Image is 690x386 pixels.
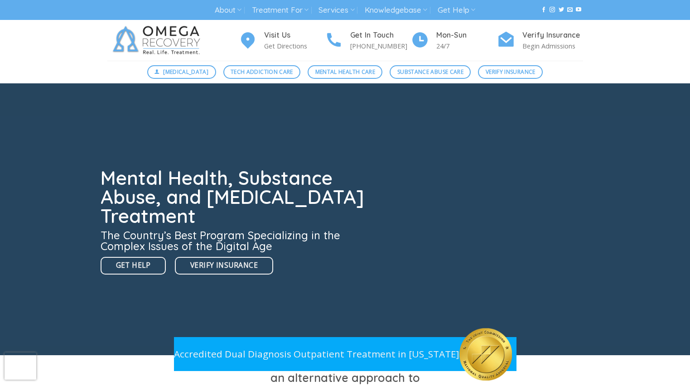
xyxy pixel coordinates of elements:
h4: Verify Insurance [522,29,583,41]
span: Verify Insurance [486,68,536,76]
h4: Visit Us [264,29,325,41]
h1: Mental Health, Substance Abuse, and [MEDICAL_DATA] Treatment [101,169,370,226]
span: Substance Abuse Care [397,68,463,76]
a: Visit Us Get Directions [239,29,325,52]
a: Follow on Instagram [550,7,555,13]
a: Verify Insurance [478,65,543,79]
span: Verify Insurance [190,260,258,271]
p: 24/7 [436,41,497,51]
span: Get Help [116,260,151,271]
a: Get Help [438,2,475,19]
a: [MEDICAL_DATA] [147,65,216,79]
span: Mental Health Care [315,68,375,76]
a: Get In Touch [PHONE_NUMBER] [325,29,411,52]
h4: Get In Touch [350,29,411,41]
a: Verify Insurance [175,257,273,275]
a: Treatment For [252,2,309,19]
a: Knowledgebase [365,2,427,19]
h4: Mon-Sun [436,29,497,41]
p: Get Directions [264,41,325,51]
span: [MEDICAL_DATA] [163,68,208,76]
a: Mental Health Care [308,65,382,79]
span: Tech Addiction Care [231,68,293,76]
img: Omega Recovery [107,20,209,61]
a: About [215,2,241,19]
iframe: reCAPTCHA [5,352,36,380]
a: Services [318,2,354,19]
p: Begin Admissions [522,41,583,51]
a: Follow on Twitter [559,7,564,13]
a: Tech Addiction Care [223,65,301,79]
p: [PHONE_NUMBER] [350,41,411,51]
h3: The Country’s Best Program Specializing in the Complex Issues of the Digital Age [101,230,370,251]
a: Substance Abuse Care [390,65,471,79]
a: Follow on YouTube [576,7,581,13]
a: Follow on Facebook [541,7,546,13]
a: Verify Insurance Begin Admissions [497,29,583,52]
p: Accredited Dual Diagnosis Outpatient Treatment in [US_STATE] [174,347,459,362]
a: Send us an email [567,7,573,13]
a: Get Help [101,257,166,275]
